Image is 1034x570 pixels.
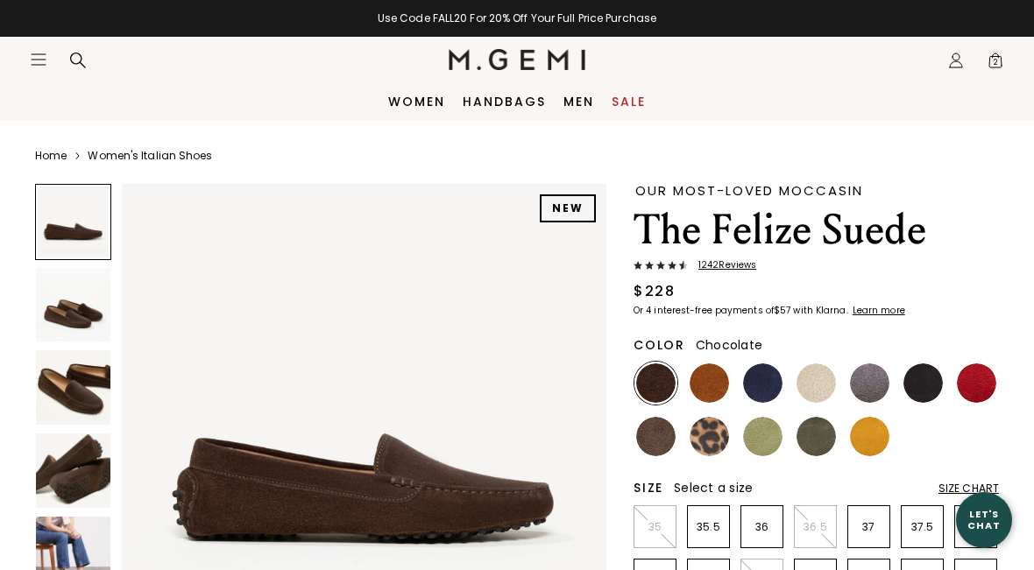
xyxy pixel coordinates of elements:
klarna-placement-style-body: Or 4 interest-free payments of [634,304,774,317]
img: Olive [797,417,836,456]
a: Sale [612,95,646,109]
p: 36.5 [795,520,836,534]
p: 38 [955,520,996,534]
span: Chocolate [696,336,762,354]
img: The Felize Suede [36,350,110,425]
img: Saddle [690,363,729,403]
span: 2 [987,55,1004,73]
div: Our Most-Loved Moccasin [635,184,999,197]
img: Gray [850,363,889,403]
a: 1242Reviews [634,260,999,274]
img: Chocolate [636,363,676,403]
a: Learn more [851,306,905,316]
img: Pistachio [743,417,783,456]
img: Leopard Print [690,417,729,456]
a: Women's Italian Shoes [88,149,212,163]
span: 1242 Review s [688,260,756,271]
img: Midnight Blue [743,363,783,403]
h2: Color [634,338,685,352]
p: 35 [634,520,676,534]
p: 37 [848,520,889,534]
klarna-placement-style-body: with Klarna [793,304,850,317]
img: Sunset Red [957,363,996,403]
button: Open site menu [30,51,47,68]
klarna-placement-style-amount: $57 [774,304,790,317]
div: Size Chart [938,482,999,496]
img: Sunflower [850,417,889,456]
img: Mushroom [636,417,676,456]
p: 36 [741,520,783,534]
a: Handbags [463,95,546,109]
klarna-placement-style-cta: Learn more [853,304,905,317]
img: Burgundy [903,417,943,456]
div: NEW [540,194,596,222]
a: Home [35,149,67,163]
p: 35.5 [688,520,729,534]
div: $228 [634,281,675,302]
div: Let's Chat [956,509,1012,531]
img: Black [903,363,943,403]
a: Women [388,95,445,109]
img: M.Gemi [449,49,586,70]
img: The Felize Suede [36,268,110,342]
h1: The Felize Suede [634,206,999,255]
img: The Felize Suede [36,433,110,508]
img: Latte [797,363,836,403]
a: Men [563,95,594,109]
p: 37.5 [902,520,943,534]
h2: Size [634,481,663,495]
span: Select a size [674,479,753,496]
